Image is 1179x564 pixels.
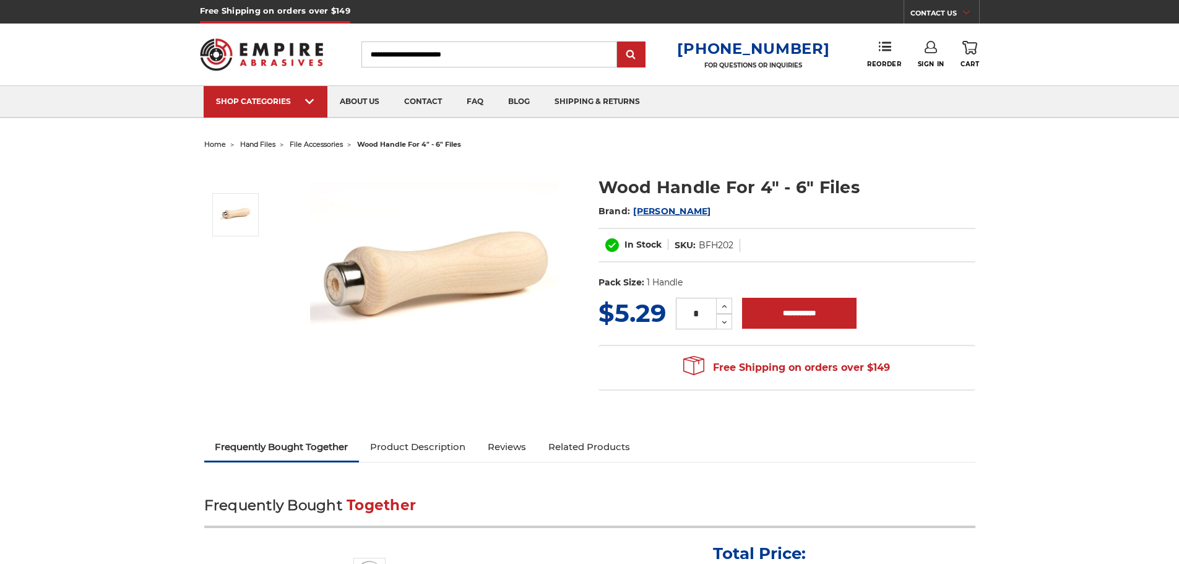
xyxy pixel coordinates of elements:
[677,61,829,69] p: FOR QUESTIONS OR INQUIRIES
[220,199,251,230] img: File Handle
[204,433,360,461] a: Frequently Bought Together
[699,239,733,252] dd: BFH202
[290,140,343,149] a: file accessories
[357,140,461,149] span: wood handle for 4" - 6" files
[624,239,662,250] span: In Stock
[633,206,710,217] a: [PERSON_NAME]
[240,140,275,149] a: hand files
[598,175,975,199] h1: Wood Handle For 4" - 6" Files
[675,239,696,252] dt: SKU:
[392,86,454,118] a: contact
[204,497,342,514] span: Frequently Bought
[537,433,641,461] a: Related Products
[477,433,537,461] a: Reviews
[598,206,631,217] span: Brand:
[961,41,979,68] a: Cart
[619,43,644,67] input: Submit
[598,276,644,289] dt: Pack Size:
[867,41,901,67] a: Reorder
[200,30,324,79] img: Empire Abrasives
[867,60,901,68] span: Reorder
[713,544,806,563] p: Total Price:
[961,60,979,68] span: Cart
[204,140,226,149] a: home
[910,6,979,24] a: CONTACT US
[359,433,477,461] a: Product Description
[542,86,652,118] a: shipping & returns
[647,276,683,289] dd: 1 Handle
[918,60,944,68] span: Sign In
[310,162,558,407] img: File Handle
[683,355,890,380] span: Free Shipping on orders over $149
[454,86,496,118] a: faq
[216,97,315,106] div: SHOP CATEGORIES
[347,497,416,514] span: Together
[598,298,666,328] span: $5.29
[677,40,829,58] a: [PHONE_NUMBER]
[327,86,392,118] a: about us
[496,86,542,118] a: blog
